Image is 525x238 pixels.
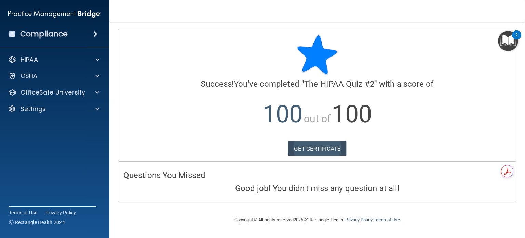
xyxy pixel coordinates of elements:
[491,191,517,217] iframe: Drift Widget Chat Controller
[345,217,372,222] a: Privacy Policy
[123,171,511,180] h4: Questions You Missed
[515,35,518,44] div: 2
[45,209,76,216] a: Privacy Policy
[9,209,37,216] a: Terms of Use
[332,100,372,128] span: 100
[262,100,302,128] span: 100
[8,72,99,80] a: OSHA
[201,79,234,89] span: Success!
[288,141,347,156] a: GET CERTIFICATE
[8,88,99,97] a: OfficeSafe University
[21,105,46,113] p: Settings
[8,55,99,64] a: HIPAA
[498,31,518,51] button: Open Resource Center, 2 new notifications
[304,113,331,125] span: out of
[20,29,68,39] h4: Compliance
[123,79,511,88] h4: You've completed " " with a score of
[21,55,38,64] p: HIPAA
[8,7,101,21] img: PMB logo
[21,72,38,80] p: OSHA
[123,184,511,193] h4: Good job! You didn't miss any question at all!
[9,219,65,226] span: Ⓒ Rectangle Health 2024
[374,217,400,222] a: Terms of Use
[304,79,374,89] span: The HIPAA Quiz #2
[21,88,85,97] p: OfficeSafe University
[192,209,442,231] div: Copyright © All rights reserved 2025 @ Rectangle Health | |
[8,105,99,113] a: Settings
[297,34,338,75] img: blue-star-rounded.9d042014.png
